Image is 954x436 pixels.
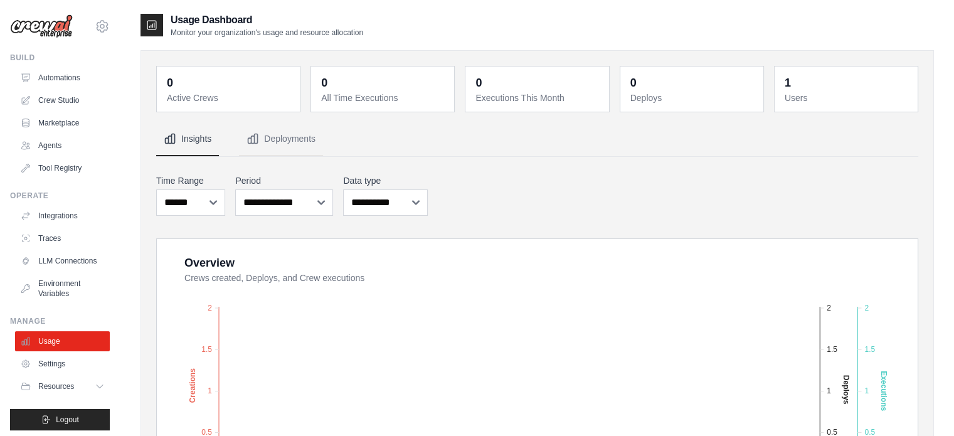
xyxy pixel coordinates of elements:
[827,344,837,353] tspan: 1.5
[15,228,110,248] a: Traces
[343,174,427,187] label: Data type
[239,122,323,156] button: Deployments
[15,331,110,351] a: Usage
[56,415,79,425] span: Logout
[38,381,74,391] span: Resources
[10,53,110,63] div: Build
[184,272,903,284] dt: Crews created, Deploys, and Crew executions
[879,371,888,411] text: Executions
[785,74,791,92] div: 1
[10,409,110,430] button: Logout
[167,74,173,92] div: 0
[15,90,110,110] a: Crew Studio
[188,368,197,403] text: Creations
[10,316,110,326] div: Manage
[15,113,110,133] a: Marketplace
[208,386,212,395] tspan: 1
[10,14,73,38] img: Logo
[156,174,225,187] label: Time Range
[475,92,601,104] dt: Executions This Month
[171,28,363,38] p: Monitor your organization's usage and resource allocation
[321,74,327,92] div: 0
[156,122,918,156] nav: Tabs
[15,158,110,178] a: Tool Registry
[156,122,219,156] button: Insights
[15,274,110,304] a: Environment Variables
[15,206,110,226] a: Integrations
[864,386,869,395] tspan: 1
[15,376,110,396] button: Resources
[167,92,292,104] dt: Active Crews
[785,92,910,104] dt: Users
[864,303,869,312] tspan: 2
[827,303,831,312] tspan: 2
[827,386,831,395] tspan: 1
[171,13,363,28] h2: Usage Dashboard
[15,136,110,156] a: Agents
[630,92,756,104] dt: Deploys
[630,74,637,92] div: 0
[15,354,110,374] a: Settings
[475,74,482,92] div: 0
[184,254,235,272] div: Overview
[10,191,110,201] div: Operate
[15,251,110,271] a: LLM Connections
[864,344,875,353] tspan: 1.5
[208,303,212,312] tspan: 2
[842,375,851,404] text: Deploys
[15,68,110,88] a: Automations
[321,92,447,104] dt: All Time Executions
[201,344,212,353] tspan: 1.5
[235,174,333,187] label: Period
